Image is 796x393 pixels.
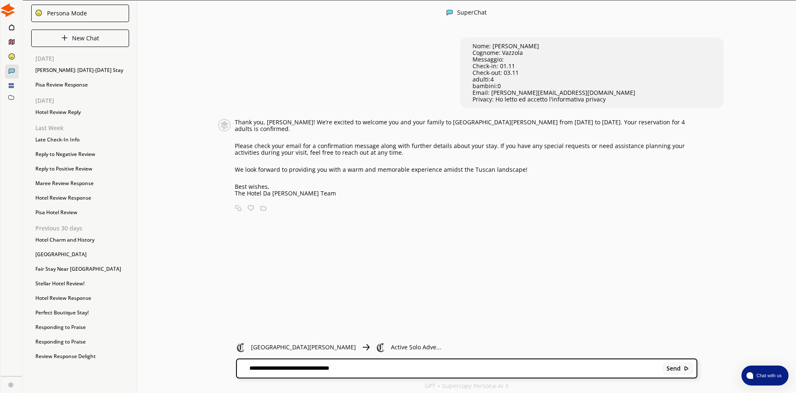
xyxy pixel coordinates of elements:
[667,365,681,372] b: Send
[61,35,68,41] img: Close
[31,306,129,319] div: Perfect Boutique Stay!
[31,263,129,275] div: Fair Stay Near [GEOGRAPHIC_DATA]
[473,76,635,83] p: adulti:4
[473,69,635,76] p: Check-out: 03.11
[473,63,635,69] p: Check-in: 01.11
[473,96,635,103] p: Privacy: Ho letto ed accetto l'informativa privacy
[425,383,508,389] p: GPT + Supercopy Persona-AI 3
[31,234,129,246] div: Hotel Charm and History
[235,190,697,197] p: The Hotel Da [PERSON_NAME] Team
[741,366,789,386] button: atlas-launcher
[473,83,635,89] p: bambini:0
[31,177,129,190] div: Maree Review Response
[251,344,356,351] p: [GEOGRAPHIC_DATA][PERSON_NAME]
[361,342,371,352] img: Close
[235,143,697,156] p: Please check your email for a confirmation message along with further details about your stay. If...
[376,342,386,352] img: Close
[236,342,246,352] img: Close
[31,79,129,91] div: Pisa Review Response
[473,43,635,49] p: Nome: [PERSON_NAME]
[44,10,87,17] div: Persona Mode
[35,225,129,232] p: Previous 30 days
[31,292,129,304] div: Hotel Review Response
[35,125,129,131] p: Last Week
[235,205,241,211] img: Copy
[35,97,129,104] p: [DATE]
[391,344,441,351] p: Active Solo Adve...
[684,366,689,371] img: Close
[31,192,129,204] div: Hotel Review Response
[473,89,635,96] p: Email: [PERSON_NAME][EMAIL_ADDRESS][DOMAIN_NAME]
[72,35,99,42] p: New Chat
[31,321,129,334] div: Responding to Praise
[1,376,22,391] a: Close
[31,277,129,290] div: Stellar Hotel Review!
[31,64,129,77] div: [PERSON_NAME]: [DATE]-[DATE] Stay
[31,248,129,261] div: [GEOGRAPHIC_DATA]
[235,119,697,132] p: Thank you, [PERSON_NAME]! We’re excited to welcome you and your family to [GEOGRAPHIC_DATA][PERSO...
[235,166,697,173] p: We look forward to providing you with a warm and memorable experience amidst the Tuscan landscape!
[31,148,129,161] div: Reply to Negative Review
[446,9,453,16] img: Close
[8,382,13,387] img: Close
[31,350,129,363] div: Review Response Delight
[753,372,784,379] span: Chat with us
[31,133,129,146] div: Late Check-In Info
[35,9,42,17] img: Close
[473,56,635,63] p: Messaggio:
[31,206,129,219] div: Pisa Hotel Review
[31,163,129,175] div: Reply to Positive Review
[1,3,15,17] img: Close
[31,336,129,348] div: Responding to Praise
[260,205,266,211] img: Save
[235,183,697,190] p: Best wishes,
[473,49,635,56] p: Cognome: Vazzola
[35,55,129,62] p: [DATE]
[31,106,129,119] div: Hotel Review Reply
[248,205,254,211] img: Favorite
[31,365,129,377] div: Responding to Feedback
[457,9,487,17] div: SuperChat
[218,119,231,131] img: Close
